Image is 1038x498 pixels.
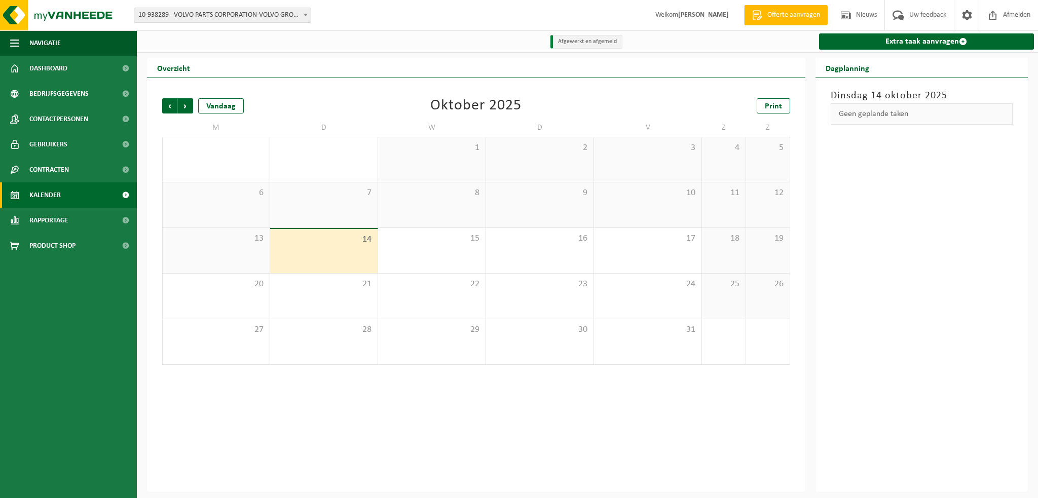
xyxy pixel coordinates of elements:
td: D [270,119,378,137]
span: 22 [383,279,480,290]
td: Z [702,119,746,137]
span: Dashboard [29,56,67,81]
a: Print [757,98,790,113]
td: V [594,119,702,137]
h3: Dinsdag 14 oktober 2025 [831,88,1013,103]
span: 13 [168,233,265,244]
span: 2 [491,142,588,154]
span: 24 [599,279,696,290]
span: Offerte aanvragen [765,10,823,20]
span: 5 [751,142,785,154]
span: Gebruikers [29,132,67,157]
span: 4 [707,142,740,154]
span: 11 [707,187,740,199]
span: 3 [599,142,696,154]
span: 16 [491,233,588,244]
td: Z [746,119,790,137]
strong: [PERSON_NAME] [678,11,729,19]
a: Extra taak aanvragen [819,33,1034,50]
span: 28 [275,324,373,335]
td: W [378,119,486,137]
span: 19 [751,233,785,244]
span: Contracten [29,157,69,182]
h2: Overzicht [147,58,200,78]
span: 20 [168,279,265,290]
span: 25 [707,279,740,290]
span: Vorige [162,98,177,113]
span: Contactpersonen [29,106,88,132]
span: 29 [383,324,480,335]
span: Print [765,102,782,110]
span: 18 [707,233,740,244]
span: 14 [275,234,373,245]
div: Geen geplande taken [831,103,1013,125]
span: 17 [599,233,696,244]
span: 9 [491,187,588,199]
li: Afgewerkt en afgemeld [550,35,622,49]
div: Oktober 2025 [430,98,522,113]
td: M [162,119,270,137]
h2: Dagplanning [815,58,879,78]
div: Vandaag [198,98,244,113]
span: 26 [751,279,785,290]
span: 1 [383,142,480,154]
span: 10 [599,187,696,199]
span: Bedrijfsgegevens [29,81,89,106]
span: Navigatie [29,30,61,56]
span: 8 [383,187,480,199]
a: Offerte aanvragen [744,5,828,25]
span: 12 [751,187,785,199]
span: 30 [491,324,588,335]
span: Kalender [29,182,61,208]
td: D [486,119,594,137]
span: 15 [383,233,480,244]
span: Rapportage [29,208,68,233]
span: 6 [168,187,265,199]
span: 10-938289 - VOLVO PARTS CORPORATION-VOLVO GROUP/CVA - 9041 OOSTAKKER, SMALLEHEERWEG 31 [134,8,311,22]
span: Volgende [178,98,193,113]
span: Product Shop [29,233,76,258]
span: 27 [168,324,265,335]
span: 31 [599,324,696,335]
span: 7 [275,187,373,199]
span: 10-938289 - VOLVO PARTS CORPORATION-VOLVO GROUP/CVA - 9041 OOSTAKKER, SMALLEHEERWEG 31 [134,8,311,23]
span: 23 [491,279,588,290]
span: 21 [275,279,373,290]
